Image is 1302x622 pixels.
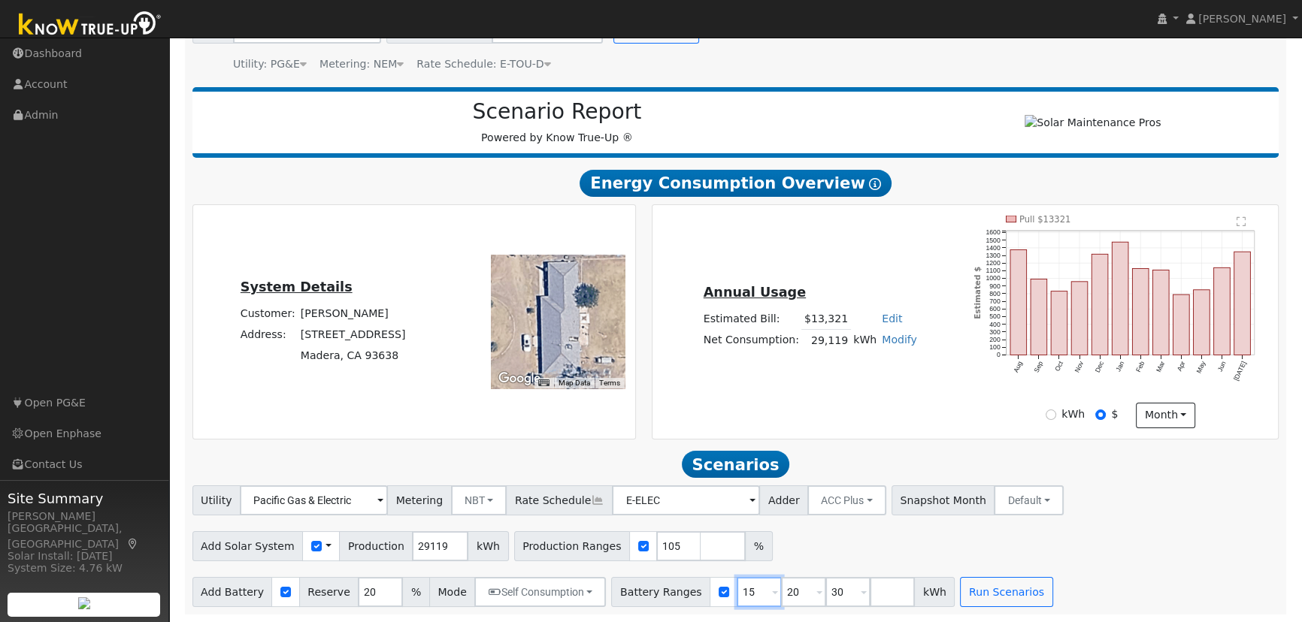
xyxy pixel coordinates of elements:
td: Address: [238,325,298,346]
button: ACC Plus [807,485,886,515]
text: 200 [989,336,1001,343]
rect: onclick="" [1194,290,1210,355]
text: 500 [989,313,1001,320]
td: Estimated Bill: [701,308,801,330]
text: 300 [989,328,1001,336]
input: kWh [1046,409,1056,420]
span: Production [339,531,413,561]
text: [DATE] [1232,360,1248,382]
h2: Scenario Report [207,99,907,125]
span: Snapshot Month [892,485,995,515]
text: 1600 [986,228,1000,236]
u: Annual Usage [704,285,806,300]
span: [PERSON_NAME] [1198,13,1286,25]
rect: onclick="" [1214,267,1231,355]
span: Battery Ranges [611,577,710,607]
text: Nov [1073,360,1085,374]
rect: onclick="" [1071,282,1088,355]
text: May [1195,360,1207,375]
span: Add Battery [192,577,273,607]
td: Net Consumption: [701,330,801,352]
a: Terms (opens in new tab) [599,379,620,387]
text: 1300 [986,252,1000,259]
label: $ [1111,406,1118,422]
a: Edit [882,313,902,325]
text: 1500 [986,237,1000,244]
span: Alias: HE1 [416,58,550,70]
div: Powered by Know True-Up ® [200,99,915,146]
rect: onclick="" [1234,252,1251,355]
span: % [745,531,772,561]
input: $ [1095,409,1106,420]
td: Madera, CA 93638 [298,346,408,367]
td: 29,119 [801,330,850,352]
button: Self Consumption [474,577,606,607]
span: % [402,577,429,607]
text: Feb [1134,360,1146,373]
rect: onclick="" [1092,254,1108,355]
text: Pull $13321 [1019,214,1071,225]
span: Utility [192,485,241,515]
text: Apr [1176,360,1187,373]
td: [STREET_ADDRESS] [298,325,408,346]
span: Metering [387,485,452,515]
div: Solar Install: [DATE] [8,548,161,564]
text: 1200 [986,259,1000,267]
text: 700 [989,297,1001,305]
button: Run Scenarios [960,577,1052,607]
img: Know True-Up [11,8,169,42]
text: Jun [1216,360,1228,373]
span: Rate Schedule [506,485,613,515]
rect: onclick="" [1051,291,1067,355]
span: Reserve [299,577,359,607]
text: Aug [1012,360,1024,373]
img: retrieve [78,597,90,609]
div: [PERSON_NAME] [8,509,161,524]
span: Adder [759,485,808,515]
i: Show Help [869,178,881,190]
text: 100 [989,343,1001,351]
label: kWh [1061,406,1085,422]
text: 400 [989,321,1001,328]
text: Estimated $ [972,267,981,319]
a: Map [126,538,140,550]
span: Energy Consumption Overview [580,170,891,197]
text: 1000 [986,275,1000,282]
button: Default [994,485,1064,515]
div: Metering: NEM [319,56,404,72]
span: Scenarios [682,451,789,478]
span: Site Summary [8,488,161,509]
input: Select a Rate Schedule [612,485,760,515]
td: Customer: [238,303,298,325]
button: month [1136,403,1195,428]
rect: onclick="" [1112,242,1128,355]
td: $13,321 [801,308,850,330]
text: 800 [989,290,1001,297]
button: Map Data [559,378,590,388]
text: 900 [989,282,1001,290]
text: 600 [989,305,1001,313]
text: Sep [1032,360,1044,373]
text: 0 [997,351,1001,358]
a: Modify [882,334,917,346]
img: Solar Maintenance Pros [1025,115,1161,131]
text: Dec [1093,360,1105,374]
rect: onclick="" [1152,270,1169,355]
button: NBT [451,485,507,515]
span: kWh [914,577,955,607]
text: Jan [1114,360,1125,373]
u: System Details [241,279,353,294]
text: Oct [1053,360,1064,373]
rect: onclick="" [1132,269,1149,355]
a: Open this area in Google Maps (opens a new window) [495,369,544,388]
span: Mode [429,577,475,607]
span: Production Ranges [514,531,630,561]
input: Select a Utility [240,485,388,515]
span: kWh [468,531,508,561]
rect: onclick="" [1173,294,1190,355]
div: System Size: 4.76 kW [8,560,161,576]
text: Mar [1155,360,1166,373]
div: Utility: PG&E [233,56,307,72]
text: 1100 [986,267,1000,274]
td: [PERSON_NAME] [298,303,408,325]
